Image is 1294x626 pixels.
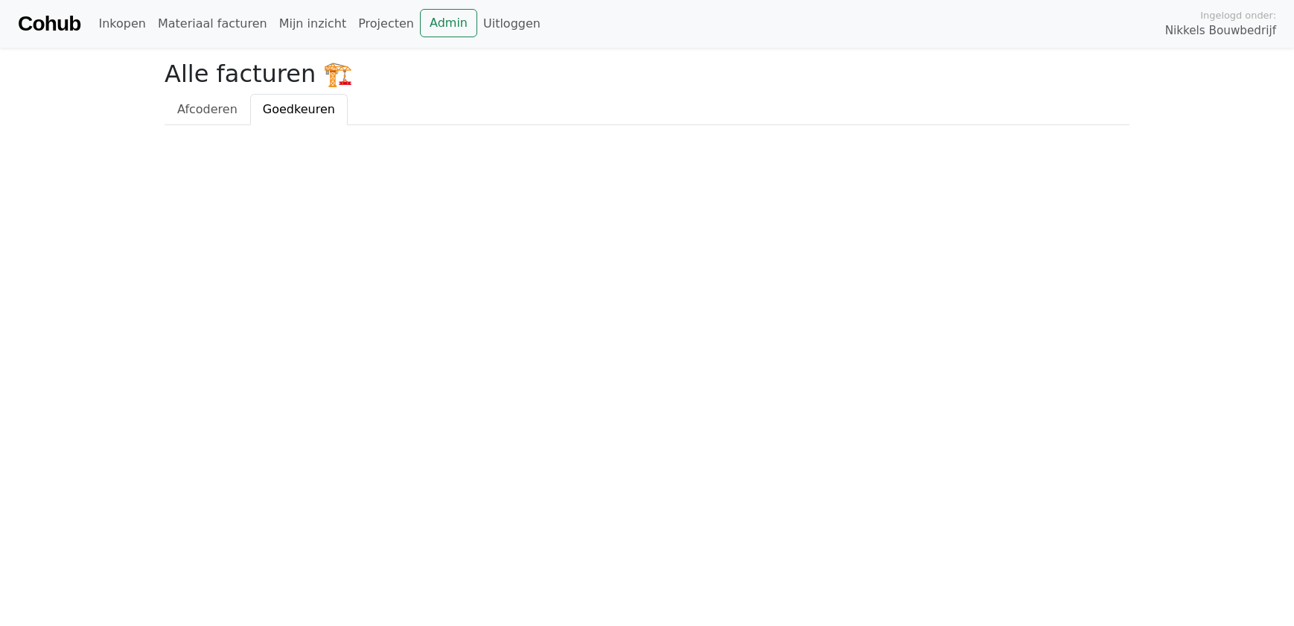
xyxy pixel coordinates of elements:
[477,9,546,39] a: Uitloggen
[273,9,353,39] a: Mijn inzicht
[250,94,348,125] a: Goedkeuren
[177,102,238,116] span: Afcoderen
[420,9,477,37] a: Admin
[165,60,1129,88] h2: Alle facturen 🏗️
[152,9,273,39] a: Materiaal facturen
[263,102,335,116] span: Goedkeuren
[165,94,250,125] a: Afcoderen
[352,9,420,39] a: Projecten
[18,6,80,42] a: Cohub
[1200,8,1276,22] span: Ingelogd onder:
[1165,22,1276,39] span: Nikkels Bouwbedrijf
[92,9,151,39] a: Inkopen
